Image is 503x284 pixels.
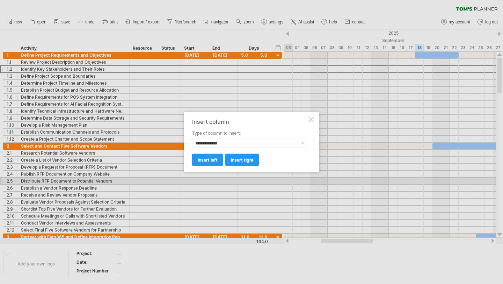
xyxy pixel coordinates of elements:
a: insert right [225,154,259,166]
a: insert left [192,154,223,166]
span: insert left [198,157,218,163]
span: insert right [231,157,254,163]
label: Type of column to insert: [192,130,307,136]
div: Insert column [192,119,307,125]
